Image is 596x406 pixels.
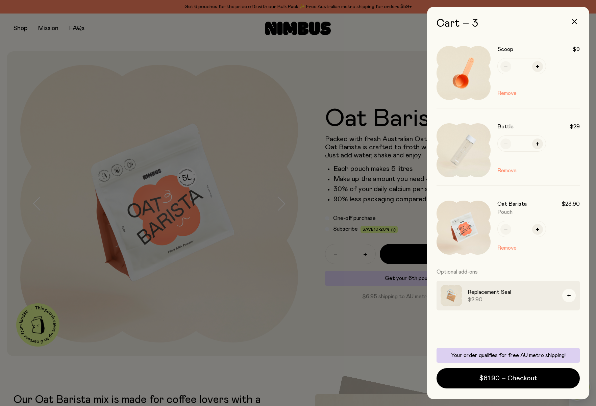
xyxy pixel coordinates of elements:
h3: Bottle [497,123,514,130]
h2: Cart – 3 [437,18,580,30]
span: $29 [570,123,580,130]
span: $2.90 [468,296,557,303]
button: Remove [497,89,517,97]
span: $23.90 [562,201,580,207]
button: Remove [497,167,517,175]
p: Your order qualifies for free AU metro shipping! [441,352,576,359]
h3: Replacement Seal [468,288,557,296]
h3: Oat Barista [497,201,527,207]
button: $61.90 – Checkout [437,368,580,388]
h3: Optional add-ons [437,263,580,281]
span: $9 [573,46,580,53]
span: Pouch [497,209,513,215]
h3: Scoop [497,46,513,53]
button: Remove [497,244,517,252]
span: $61.90 – Checkout [479,374,537,383]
